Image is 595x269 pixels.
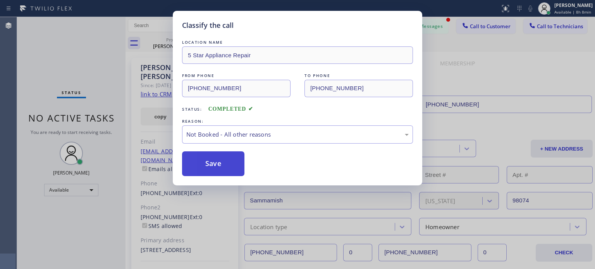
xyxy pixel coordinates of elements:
div: LOCATION NAME [182,38,413,46]
span: COMPLETED [208,106,253,112]
div: REASON: [182,117,413,125]
input: From phone [182,80,291,97]
span: Status: [182,106,202,112]
div: Not Booked - All other reasons [186,130,409,139]
button: Save [182,151,244,176]
input: To phone [304,80,413,97]
div: TO PHONE [304,72,413,80]
h5: Classify the call [182,20,234,31]
div: FROM PHONE [182,72,291,80]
